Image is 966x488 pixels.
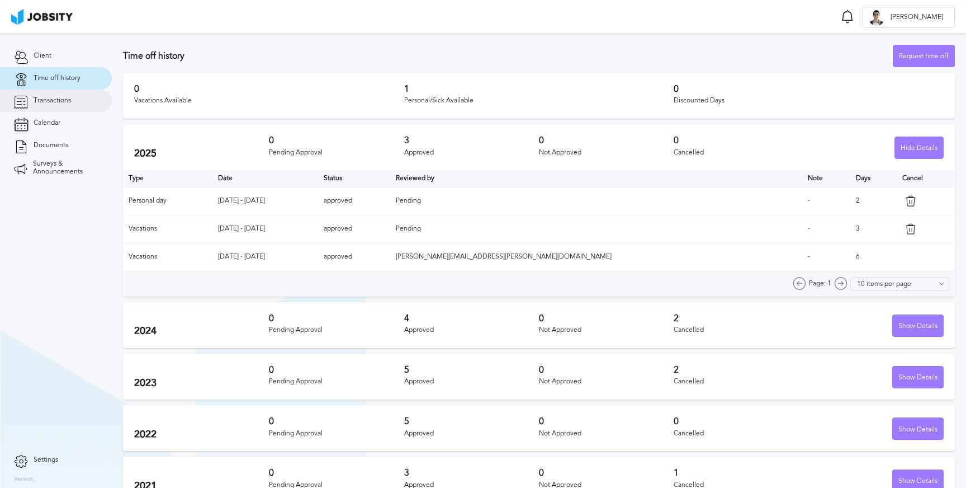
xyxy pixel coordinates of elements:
h3: 1 [674,468,808,478]
div: Not Approved [539,326,674,334]
td: [DATE] - [DATE] [212,243,318,271]
td: approved [318,243,390,271]
h2: 2023 [134,377,269,389]
h3: 0 [539,416,674,426]
div: Approved [404,430,539,438]
button: C[PERSON_NAME] [862,6,955,28]
div: Cancelled [674,326,808,334]
h3: 3 [404,135,539,146]
h3: 0 [674,135,808,146]
div: Approved [404,149,539,157]
h3: 0 [269,365,404,375]
span: Documents [34,142,68,149]
div: Pending Approval [269,326,404,334]
div: Cancelled [674,430,808,438]
td: approved [318,187,390,215]
h3: 5 [404,365,539,375]
span: Time off history [34,74,80,82]
span: Pending [396,196,421,204]
th: Toggle SortBy [390,170,803,187]
span: Transactions [34,97,71,105]
h3: 0 [269,468,404,478]
div: C [868,9,885,26]
div: Hide Details [895,137,943,159]
button: Hide Details [894,137,944,159]
th: Toggle SortBy [318,170,390,187]
h3: 0 [674,84,944,94]
span: - [808,224,810,232]
th: Toggle SortBy [212,170,318,187]
div: Vacations Available [134,97,404,105]
div: Personal/Sick Available [404,97,674,105]
td: Personal day [123,187,212,215]
div: Not Approved [539,378,674,386]
h3: 0 [269,416,404,426]
div: Not Approved [539,149,674,157]
button: Show Details [892,315,944,337]
td: 2 [850,187,897,215]
h3: 3 [404,468,539,478]
span: - [808,252,810,260]
button: Show Details [892,417,944,440]
div: Pending Approval [269,430,404,438]
h3: 0 [539,135,674,146]
td: [DATE] - [DATE] [212,187,318,215]
span: Pending [396,224,421,232]
td: 6 [850,243,897,271]
div: Show Details [893,315,943,337]
h3: 2 [674,313,808,323]
h3: 0 [539,365,674,375]
div: Cancelled [674,378,808,386]
td: [DATE] - [DATE] [212,215,318,243]
th: Days [850,170,897,187]
h3: 0 [674,416,808,426]
td: Vacations [123,215,212,243]
div: Cancelled [674,149,808,157]
h3: 0 [539,468,674,478]
span: [PERSON_NAME] [885,13,949,21]
span: - [808,196,810,204]
div: Show Details [893,418,943,440]
td: approved [318,215,390,243]
span: Settings [34,456,58,464]
th: Cancel [897,170,955,187]
div: Not Approved [539,430,674,438]
span: Client [34,52,51,60]
label: Version: [14,476,35,483]
div: Pending Approval [269,149,404,157]
span: [PERSON_NAME][EMAIL_ADDRESS][PERSON_NAME][DOMAIN_NAME] [396,252,612,260]
th: Type [123,170,212,187]
h3: 5 [404,416,539,426]
span: Surveys & Announcements [33,160,98,176]
h3: Time off history [123,51,893,61]
button: Show Details [892,366,944,388]
h3: 1 [404,84,674,94]
h3: 0 [134,84,404,94]
img: ab4bad089aa723f57921c736e9817d99.png [11,9,73,25]
div: Approved [404,378,539,386]
h3: 4 [404,313,539,323]
h2: 2022 [134,429,269,440]
h3: 2 [674,365,808,375]
td: 3 [850,215,897,243]
h3: 0 [539,313,674,323]
h2: 2025 [134,148,269,159]
td: Vacations [123,243,212,271]
div: Pending Approval [269,378,404,386]
span: Page: 1 [809,280,831,288]
h3: 0 [269,135,404,146]
div: Approved [404,326,539,334]
th: Toggle SortBy [802,170,850,187]
h3: 0 [269,313,404,323]
button: Request time off [893,45,955,67]
div: Discounted Days [674,97,944,105]
div: Request time off [893,45,954,68]
div: Show Details [893,367,943,389]
h2: 2024 [134,325,269,337]
span: Calendar [34,119,60,127]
